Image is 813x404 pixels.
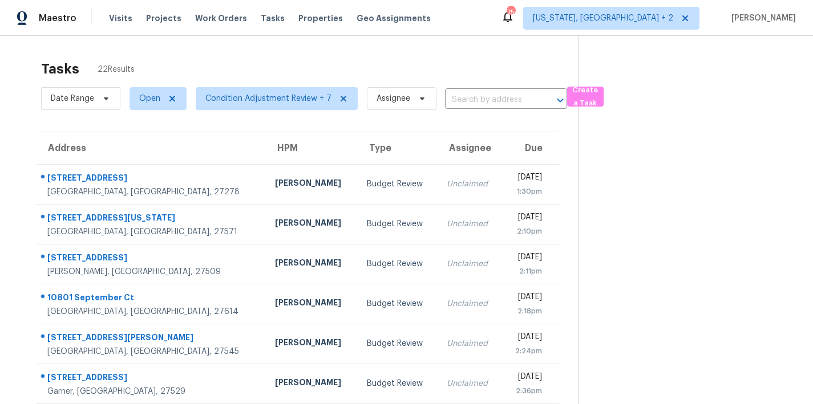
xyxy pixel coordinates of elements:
[205,93,331,104] span: Condition Adjustment Review + 7
[507,7,515,18] div: 75
[367,298,429,309] div: Budget Review
[567,87,604,107] button: Create a Task
[47,172,257,186] div: [STREET_ADDRESS]
[511,331,543,345] div: [DATE]
[37,132,266,164] th: Address
[511,211,543,226] div: [DATE]
[51,93,94,104] span: Date Range
[511,266,543,277] div: 2:11pm
[47,386,257,397] div: Garner, [GEOGRAPHIC_DATA], 27529
[447,258,493,270] div: Unclaimed
[447,298,493,309] div: Unclaimed
[552,92,568,108] button: Open
[39,13,76,24] span: Maestro
[261,14,285,22] span: Tasks
[511,186,543,197] div: 1:30pm
[47,226,257,238] div: [GEOGRAPHIC_DATA], [GEOGRAPHIC_DATA], 27571
[98,64,135,75] span: 22 Results
[109,13,132,24] span: Visits
[195,13,247,24] span: Work Orders
[47,252,257,266] div: [STREET_ADDRESS]
[275,257,348,271] div: [PERSON_NAME]
[367,218,429,230] div: Budget Review
[367,178,429,190] div: Budget Review
[275,177,348,191] div: [PERSON_NAME]
[298,13,343,24] span: Properties
[367,378,429,389] div: Budget Review
[47,292,257,306] div: 10801 September Ct
[447,338,493,349] div: Unclaimed
[275,377,348,391] div: [PERSON_NAME]
[47,186,257,198] div: [GEOGRAPHIC_DATA], [GEOGRAPHIC_DATA], 27278
[47,306,257,317] div: [GEOGRAPHIC_DATA], [GEOGRAPHIC_DATA], 27614
[447,378,493,389] div: Unclaimed
[727,13,796,24] span: [PERSON_NAME]
[47,212,257,226] div: [STREET_ADDRESS][US_STATE]
[275,217,348,231] div: [PERSON_NAME]
[47,332,257,346] div: [STREET_ADDRESS][PERSON_NAME]
[47,372,257,386] div: [STREET_ADDRESS]
[266,132,357,164] th: HPM
[511,172,543,186] div: [DATE]
[139,93,160,104] span: Open
[511,251,543,266] div: [DATE]
[447,178,493,190] div: Unclaimed
[511,226,543,237] div: 2:10pm
[533,13,673,24] span: [US_STATE], [GEOGRAPHIC_DATA] + 2
[511,385,543,397] div: 2:36pm
[573,84,598,110] span: Create a Task
[47,266,257,278] div: [PERSON_NAME], [GEOGRAPHIC_DATA], 27509
[275,297,348,311] div: [PERSON_NAME]
[367,258,429,270] div: Budget Review
[275,337,348,351] div: [PERSON_NAME]
[511,305,543,317] div: 2:18pm
[511,371,543,385] div: [DATE]
[47,346,257,357] div: [GEOGRAPHIC_DATA], [GEOGRAPHIC_DATA], 27545
[358,132,438,164] th: Type
[511,345,543,357] div: 2:24pm
[357,13,431,24] span: Geo Assignments
[377,93,410,104] span: Assignee
[445,91,535,109] input: Search by address
[511,291,543,305] div: [DATE]
[447,218,493,230] div: Unclaimed
[367,338,429,349] div: Budget Review
[438,132,502,164] th: Assignee
[146,13,181,24] span: Projects
[41,63,79,75] h2: Tasks
[502,132,560,164] th: Due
